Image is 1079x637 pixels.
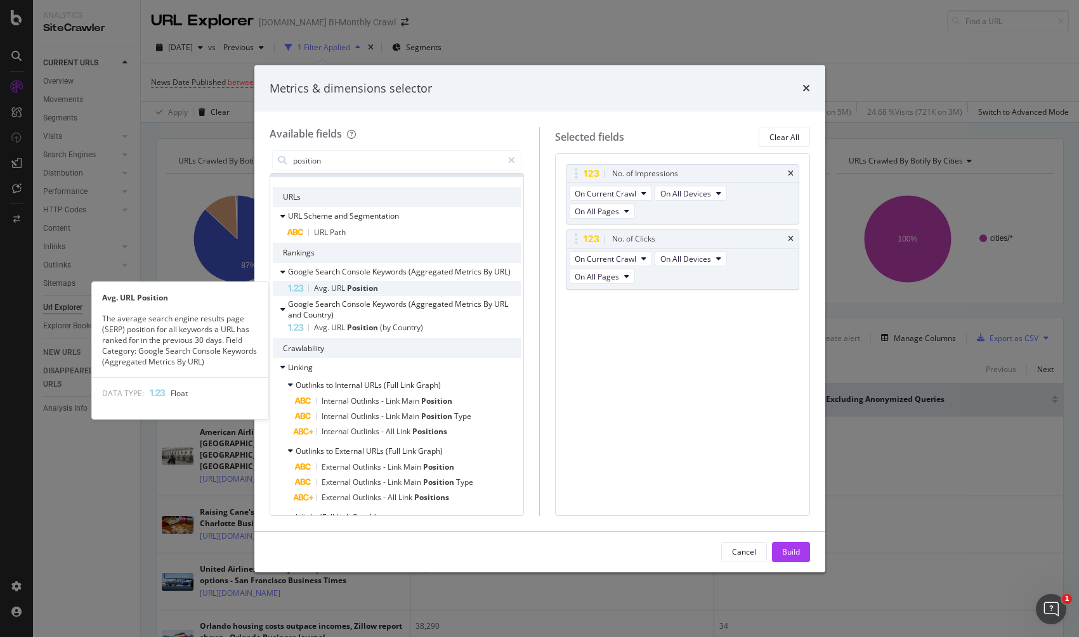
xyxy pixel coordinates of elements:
[386,396,402,406] span: Link
[421,396,452,406] span: Position
[569,269,635,284] button: On All Pages
[331,322,347,333] span: URL
[386,426,396,437] span: All
[381,396,386,406] span: -
[304,210,334,221] span: Scheme
[372,266,409,277] span: Keywords
[569,251,652,266] button: On Current Crawl
[788,170,794,177] div: times
[398,492,414,503] span: Link
[351,411,381,421] span: Outlinks
[254,65,825,572] div: modal
[660,254,711,264] span: On All Devices
[322,426,351,437] span: Internal
[455,299,483,309] span: Metrics
[483,266,494,277] span: By
[455,266,483,277] span: Metrics
[1062,594,1072,604] span: 1
[612,233,655,245] div: No. of Clicks
[380,322,393,333] span: (by
[353,461,383,472] span: Outlinks
[494,266,511,277] span: URL)
[288,299,315,309] span: Google
[575,188,636,199] span: On Current Crawl
[92,313,268,368] div: The average search engine results page (SERP) position for all keywords a URL has ranked for in t...
[575,206,619,217] span: On All Pages
[402,411,421,421] span: Main
[322,396,351,406] span: Internal
[409,299,455,309] span: (Aggregated
[759,127,810,147] button: Clear All
[802,80,810,97] div: times
[418,446,443,456] span: Graph)
[347,283,378,293] span: Position
[350,210,399,221] span: Segmentation
[353,492,383,503] span: Outlinks
[416,380,441,390] span: Graph)
[566,164,799,224] div: No. of ImpressionstimesOn Current CrawlOn All DevicesOn All Pages
[555,130,624,145] div: Selected fields
[292,151,503,170] input: Search by field name
[342,299,372,309] span: Console
[569,203,635,219] button: On All Pages
[334,210,350,221] span: and
[353,477,383,487] span: Outlinks
[366,446,386,456] span: URLs
[315,299,342,309] span: Search
[342,266,372,277] span: Console
[273,187,521,207] div: URLs
[296,446,326,456] span: Outlinks
[322,411,351,421] span: Internal
[456,477,473,487] span: Type
[393,322,423,333] span: Country)
[288,210,304,221] span: URL
[326,446,335,456] span: to
[660,188,711,199] span: On All Devices
[288,362,313,373] span: Linking
[351,426,381,437] span: Outlinks
[494,299,508,309] span: URL
[414,492,449,503] span: Positions
[569,186,652,201] button: On Current Crawl
[352,512,377,522] span: Graph)
[788,235,794,243] div: times
[402,396,421,406] span: Main
[347,322,380,333] span: Position
[314,227,330,238] span: URL
[335,446,366,456] span: External
[772,542,810,562] button: Build
[331,283,347,293] span: URL
[396,426,412,437] span: Link
[273,338,521,358] div: Crawlability
[423,477,456,487] span: Position
[336,512,352,522] span: Link
[655,186,727,201] button: On All Devices
[322,461,353,472] span: External
[1036,594,1066,624] iframe: Intercom live chat
[314,283,331,293] span: Avg.
[721,542,767,562] button: Cancel
[383,461,388,472] span: -
[386,446,402,456] span: (Full
[575,254,636,264] span: On Current Crawl
[351,396,381,406] span: Outlinks
[288,266,315,277] span: Google
[315,266,342,277] span: Search
[423,461,454,472] span: Position
[288,309,303,320] span: and
[330,227,346,238] span: Path
[400,380,416,390] span: Link
[409,266,455,277] span: (Aggregated
[421,411,454,421] span: Position
[383,477,388,487] span: -
[92,292,268,303] div: Avg. URL Position
[270,80,432,97] div: Metrics & dimensions selector
[320,512,336,522] span: (Full
[364,380,384,390] span: URLs
[388,492,398,503] span: All
[388,461,403,472] span: Link
[403,461,423,472] span: Main
[386,411,402,421] span: Link
[381,426,386,437] span: -
[782,546,800,557] div: Build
